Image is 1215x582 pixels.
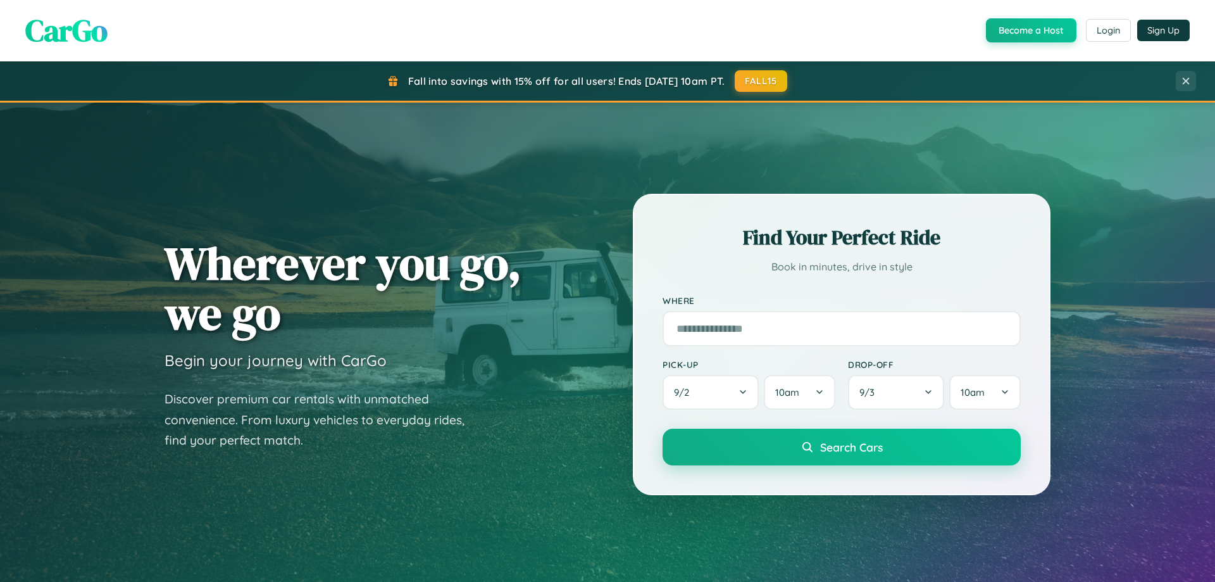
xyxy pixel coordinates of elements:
[764,375,835,410] button: 10am
[674,386,695,398] span: 9 / 2
[408,75,725,87] span: Fall into savings with 15% off for all users! Ends [DATE] 10am PT.
[775,386,799,398] span: 10am
[663,258,1021,276] p: Book in minutes, drive in style
[165,351,387,370] h3: Begin your journey with CarGo
[986,18,1076,42] button: Become a Host
[663,375,759,410] button: 9/2
[820,440,883,454] span: Search Cars
[1086,19,1131,42] button: Login
[859,386,881,398] span: 9 / 3
[848,359,1021,370] label: Drop-off
[663,224,1021,251] h2: Find Your Perfect Ride
[663,429,1021,465] button: Search Cars
[663,295,1021,306] label: Where
[848,375,944,410] button: 9/3
[25,9,108,51] span: CarGo
[663,359,835,370] label: Pick-up
[165,238,521,338] h1: Wherever you go, we go
[165,389,481,451] p: Discover premium car rentals with unmatched convenience. From luxury vehicles to everyday rides, ...
[949,375,1021,410] button: 10am
[961,386,985,398] span: 10am
[1137,20,1190,41] button: Sign Up
[735,70,788,92] button: FALL15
